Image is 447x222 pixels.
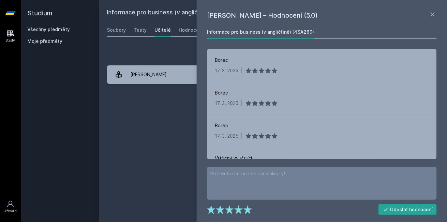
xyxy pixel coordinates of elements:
[107,8,366,18] h2: Informace pro business (v angličtině) (4SA260)
[155,24,171,37] a: Učitelé
[107,65,439,84] a: [PERSON_NAME] 5 hodnocení 5.0
[215,57,228,63] div: Borec
[215,90,228,96] div: Borec
[241,67,243,74] div: |
[27,26,70,32] a: Všechny předměty
[6,38,15,43] div: Study
[130,68,167,81] div: [PERSON_NAME]
[179,24,203,37] a: Hodnocení
[107,27,126,33] div: Soubory
[155,27,171,33] div: Učitelé
[1,26,20,46] a: Study
[134,27,147,33] div: Testy
[27,38,62,44] span: Moje předměty
[107,24,126,37] a: Soubory
[215,67,238,74] div: 17. 3. 2025
[179,27,203,33] div: Hodnocení
[134,24,147,37] a: Testy
[4,209,17,213] div: Uživatel
[1,197,20,217] a: Uživatel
